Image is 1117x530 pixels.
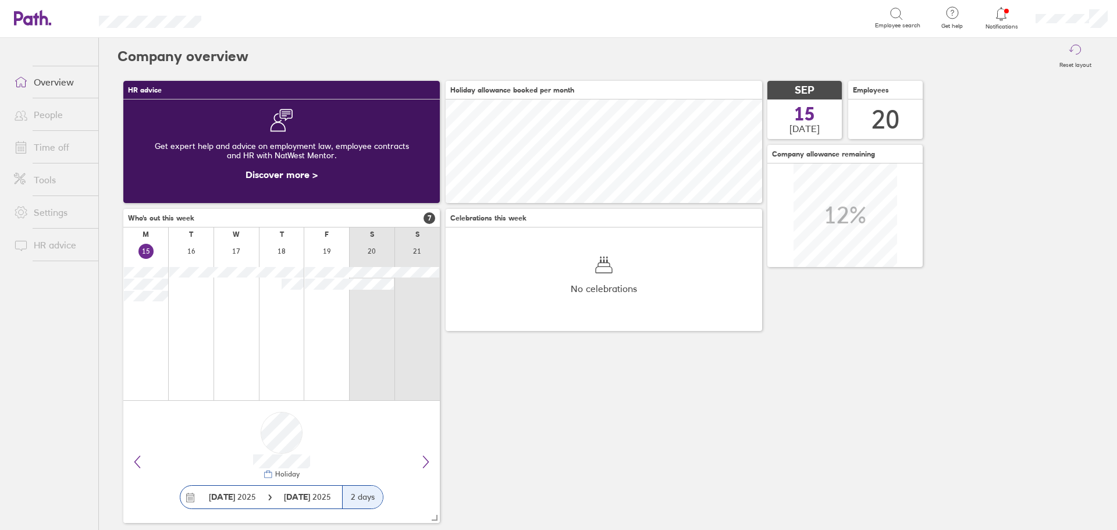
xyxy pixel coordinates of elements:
div: 2 days [342,486,383,508]
a: Notifications [983,6,1020,30]
span: Who's out this week [128,214,194,222]
span: Holiday allowance booked per month [450,86,574,94]
div: Search [233,12,262,23]
a: Tools [5,168,98,191]
div: S [370,230,374,239]
a: Discover more > [246,169,318,180]
a: Overview [5,70,98,94]
a: HR advice [5,233,98,257]
span: 2025 [209,492,256,501]
button: Reset layout [1052,38,1098,75]
span: SEP [795,84,814,97]
div: T [189,230,193,239]
div: S [415,230,419,239]
div: F [325,230,329,239]
span: Get help [933,23,971,30]
span: HR advice [128,86,162,94]
strong: [DATE] [209,492,235,502]
span: Celebrations this week [450,214,527,222]
span: [DATE] [789,123,820,134]
div: W [233,230,240,239]
span: No celebrations [571,283,637,294]
div: Get expert help and advice on employment law, employee contracts and HR with NatWest Mentor. [133,132,431,169]
h2: Company overview [118,38,248,75]
span: Notifications [983,23,1020,30]
div: T [280,230,284,239]
a: Settings [5,201,98,224]
span: 7 [424,212,435,224]
span: 15 [794,105,815,123]
a: People [5,103,98,126]
span: Company allowance remaining [772,150,875,158]
span: Employee search [875,22,920,29]
div: Holiday [273,470,300,478]
span: Employees [853,86,889,94]
span: 2025 [284,492,331,501]
div: M [143,230,149,239]
strong: [DATE] [284,492,312,502]
div: 20 [871,105,899,134]
a: Time off [5,136,98,159]
label: Reset layout [1052,58,1098,69]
